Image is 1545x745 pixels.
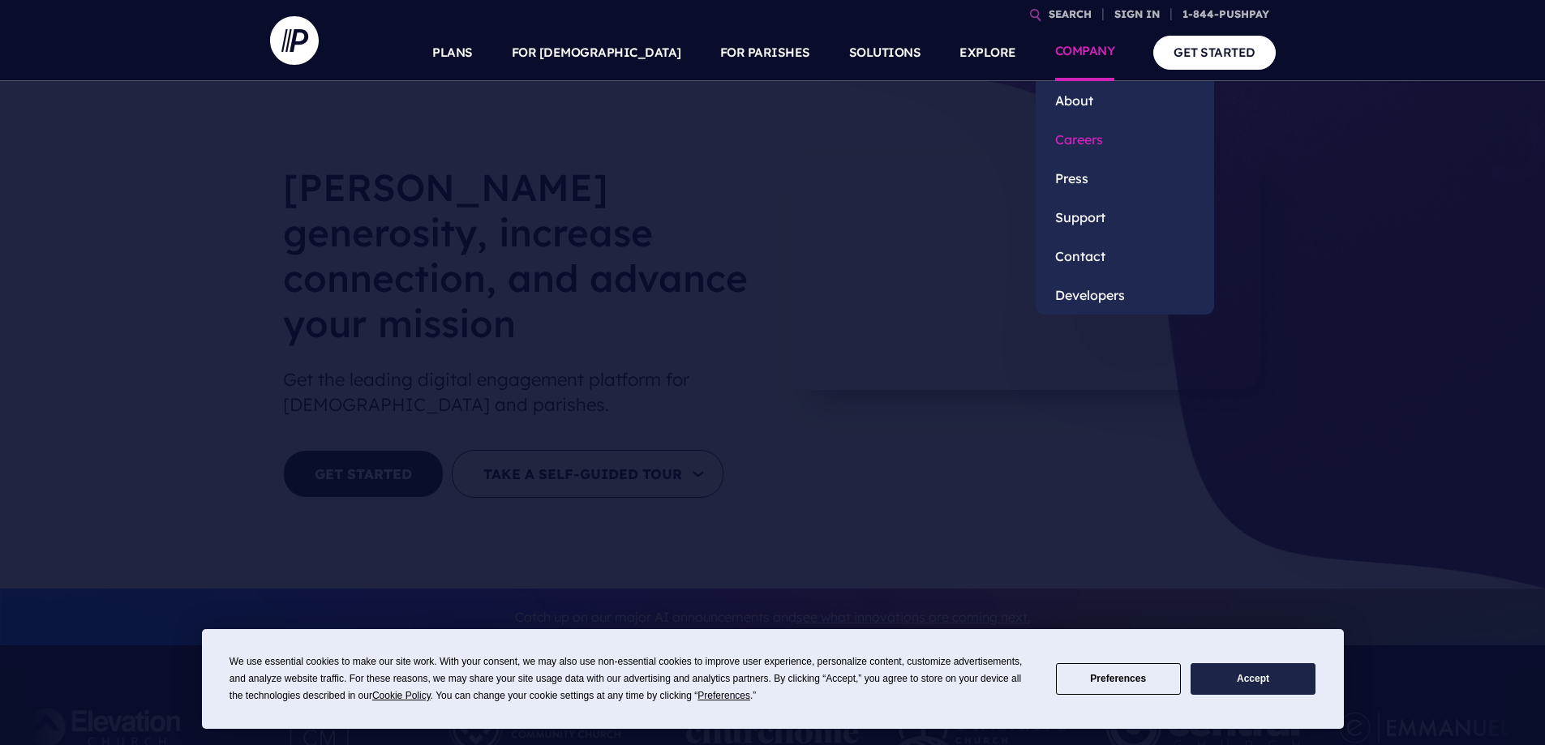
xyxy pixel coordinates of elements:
a: SOLUTIONS [849,24,921,81]
a: Careers [1036,120,1214,159]
a: Contact [1036,237,1214,276]
a: FOR PARISHES [720,24,810,81]
div: We use essential cookies to make our site work. With your consent, we may also use non-essential ... [230,653,1036,704]
a: FOR [DEMOGRAPHIC_DATA] [512,24,681,81]
a: EXPLORE [959,24,1016,81]
span: Preferences [697,690,750,701]
a: Support [1036,198,1214,237]
a: About [1036,81,1214,120]
div: Cookie Consent Prompt [202,629,1344,729]
button: Accept [1191,663,1315,695]
a: PLANS [432,24,473,81]
a: GET STARTED [1153,36,1276,69]
a: Press [1036,159,1214,198]
a: COMPANY [1055,24,1115,81]
a: Developers [1036,276,1214,315]
span: Cookie Policy [372,690,431,701]
button: Preferences [1056,663,1181,695]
